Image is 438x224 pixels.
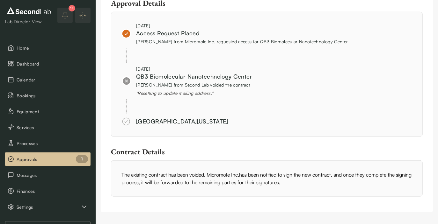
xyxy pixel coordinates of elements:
button: Approvals [5,152,91,166]
button: Bookings [5,89,91,102]
img: approved [121,76,131,86]
button: Processes [5,136,91,150]
button: Expand/Collapse sidebar [75,8,91,23]
span: Services [17,124,88,131]
button: Calendar [5,73,91,86]
div: [DATE] [136,22,348,29]
div: Access Request Placed [136,29,348,38]
img: approved [121,29,131,38]
div: 1 [76,155,88,163]
div: [DATE] [136,66,252,72]
button: Equipment [5,105,91,118]
div: Lab Director View [5,18,53,25]
div: Contract Details [111,147,423,157]
span: Dashboard [17,60,88,67]
span: Finances [17,188,88,194]
img: logo [5,6,53,16]
button: notifications [57,8,73,23]
button: Home [5,41,91,54]
span: Messages [17,172,88,178]
div: [GEOGRAPHIC_DATA][US_STATE] [136,117,228,126]
button: Messages [5,168,91,182]
span: [PERSON_NAME] from Micromole Inc. requested access for QB3 Biomolecular Nanotechnology Center [136,39,348,44]
button: Services [5,121,91,134]
div: Settings sub items [5,200,91,213]
button: Dashboard [5,57,91,70]
span: Bookings [17,92,88,99]
button: Settings [5,200,91,213]
span: Calendar [17,76,88,83]
span: Processes [17,140,88,147]
div: " Resetting to update mailing address. " [136,90,252,96]
span: Equipment [17,108,88,115]
span: [PERSON_NAME] from Second Lab voided the contract [136,82,250,87]
div: QB3 Biomolecular Nanotechnology Center [136,72,252,81]
span: Approvals [17,156,88,163]
div: The existing contract has been voided. Micromole Inc. has been notified to sign the new contract,... [111,160,423,197]
div: 14 [69,5,75,11]
img: approved [121,117,131,126]
span: Settings [17,204,80,210]
button: Finances [5,184,91,198]
span: Home [17,45,88,51]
